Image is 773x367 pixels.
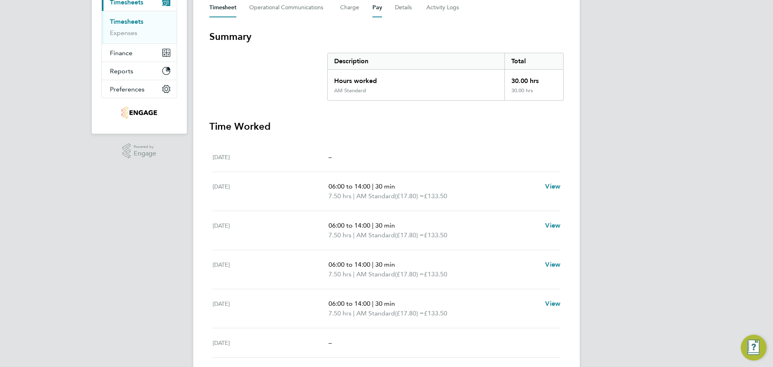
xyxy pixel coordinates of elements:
span: View [545,261,560,268]
span: 7.50 hrs [329,192,351,200]
h3: Time Worked [209,120,564,133]
span: 06:00 to 14:00 [329,300,370,307]
span: Reports [110,67,133,75]
span: £133.50 [424,309,447,317]
span: (£17.80) = [395,270,424,278]
a: View [545,260,560,270]
span: | [372,222,374,229]
a: View [545,221,560,230]
span: | [372,261,374,268]
a: Powered byEngage [122,143,157,159]
span: 7.50 hrs [329,270,351,278]
span: £133.50 [424,231,447,239]
div: [DATE] [213,182,329,201]
div: [DATE] [213,338,329,348]
span: – [329,153,332,161]
a: Timesheets [110,18,143,25]
span: AM Standard [356,230,395,240]
span: | [372,182,374,190]
a: View [545,299,560,309]
span: (£17.80) = [395,231,424,239]
button: Reports [102,62,177,80]
span: £133.50 [424,192,447,200]
span: – [329,339,332,346]
div: Description [328,53,504,69]
a: View [545,182,560,191]
span: 7.50 hrs [329,231,351,239]
span: £133.50 [424,270,447,278]
button: Finance [102,44,177,62]
span: AM Standard [356,191,395,201]
span: (£17.80) = [395,192,424,200]
span: View [545,222,560,229]
span: 30 min [375,300,395,307]
span: 06:00 to 14:00 [329,261,370,268]
span: 06:00 to 14:00 [329,182,370,190]
a: Expenses [110,29,137,37]
span: 30 min [375,222,395,229]
div: [DATE] [213,221,329,240]
span: | [353,192,355,200]
span: 30 min [375,182,395,190]
div: AM Standard [334,87,366,94]
div: Summary [327,53,564,101]
span: 06:00 to 14:00 [329,222,370,229]
div: 30.00 hrs [504,87,563,100]
span: AM Standard [356,309,395,318]
div: Total [504,53,563,69]
span: | [353,270,355,278]
img: integrapeople-logo-retina.png [121,106,157,119]
span: View [545,182,560,190]
a: Go to home page [101,106,177,119]
h3: Summary [209,30,564,43]
span: 7.50 hrs [329,309,351,317]
div: [DATE] [213,299,329,318]
span: Preferences [110,85,145,93]
button: Engage Resource Center [741,335,767,361]
span: Finance [110,49,132,57]
button: Preferences [102,80,177,98]
span: 30 min [375,261,395,268]
span: | [353,231,355,239]
span: Engage [134,150,156,157]
span: Powered by [134,143,156,150]
div: [DATE] [213,260,329,279]
div: [DATE] [213,152,329,162]
span: | [353,309,355,317]
span: View [545,300,560,307]
span: | [372,300,374,307]
span: (£17.80) = [395,309,424,317]
div: 30.00 hrs [504,70,563,87]
div: Hours worked [328,70,504,87]
div: Timesheets [102,11,177,44]
span: AM Standard [356,270,395,279]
